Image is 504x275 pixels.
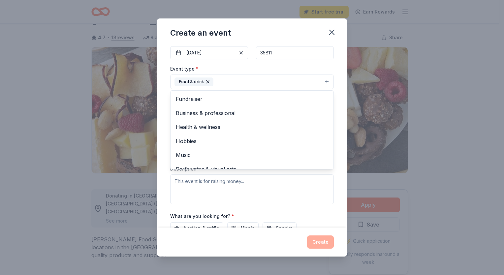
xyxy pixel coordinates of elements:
span: Music [176,151,328,159]
div: Food & drink [174,77,213,86]
span: Health & wellness [176,123,328,131]
span: Hobbies [176,137,328,145]
span: Performing & visual arts [176,165,328,173]
span: Fundraiser [176,95,328,103]
span: Business & professional [176,109,328,117]
div: Food & drink [170,90,334,169]
button: Food & drink [170,75,334,89]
